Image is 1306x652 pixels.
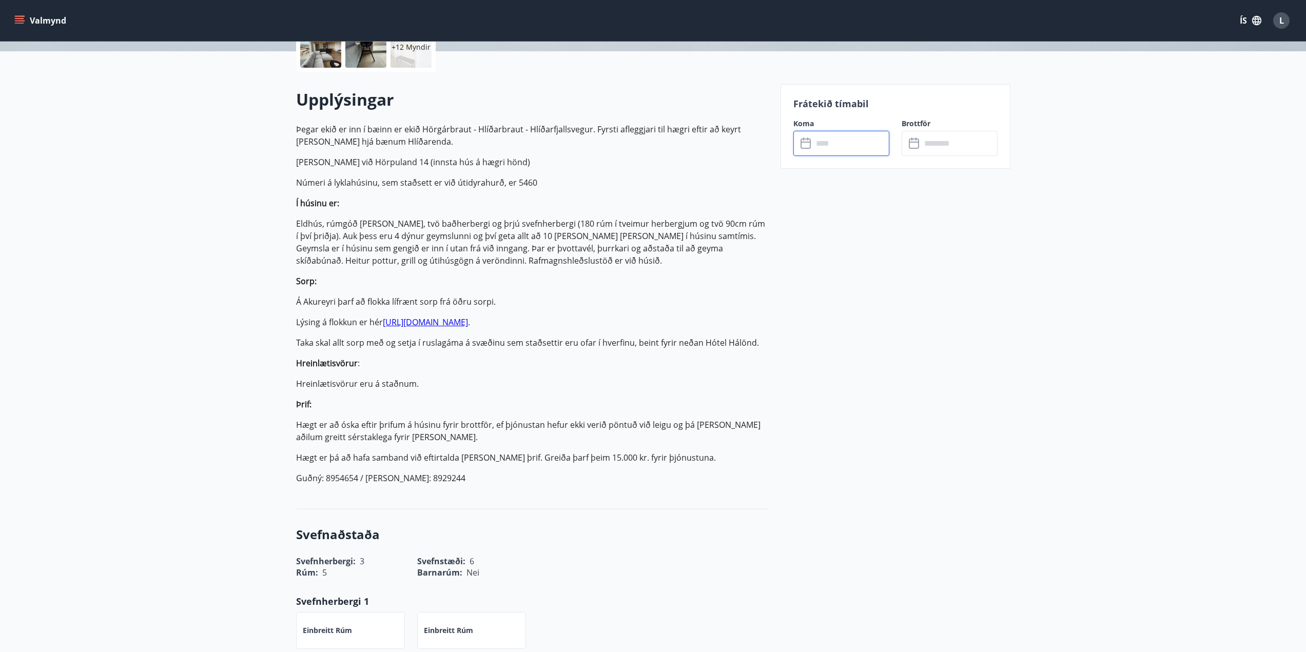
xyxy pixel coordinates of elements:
[417,567,462,578] span: Barnarúm :
[383,317,468,328] a: [URL][DOMAIN_NAME]
[1279,15,1284,26] span: L
[296,337,768,349] p: Taka skal allt sorp með og setja í ruslagáma á svæðinu sem staðsettir eru ofar í hverfinu, beint ...
[902,118,998,129] label: Brottför
[793,118,889,129] label: Koma
[296,567,318,578] span: Rúm :
[296,316,768,328] p: Lýsing á flokkun er hér .
[296,156,768,168] p: [PERSON_NAME] við Hörpuland 14 (innsta hús á hægri hönd)
[296,176,768,189] p: Númeri á lyklahúsinu, sem staðsett er við útidyrahurð, er 5460
[303,625,352,636] p: Einbreitt rúm
[296,419,768,443] p: Hægt er að óska eftir þrifum á húsinu fyrir brottför, ef þjónustan hefur ekki verið pöntuð við le...
[296,399,311,410] strong: Þrif:
[296,123,768,148] p: Þegar ekið er inn í bæinn er ekið Hörgárbraut - Hlíðarbraut - Hlíðarfjallsvegur. Fyrsti afleggjar...
[322,567,327,578] span: 5
[392,42,431,52] p: +12 Myndir
[296,526,768,543] h3: Svefnaðstaða
[296,358,358,369] strong: Hreinlætisvörur
[1234,11,1267,30] button: ÍS
[466,567,479,578] span: Nei
[296,472,768,484] p: Guðný: 8954654 / [PERSON_NAME]: 8929244
[296,451,768,464] p: Hægt er þá að hafa samband við eftirtalda [PERSON_NAME] þrif. Greiða þarf þeim 15.000 kr. fyrir þ...
[296,378,768,390] p: Hreinlætisvörur eru á staðnum.
[296,197,339,209] strong: Í húsinu er:
[424,625,473,636] p: Einbreitt rúm
[296,88,768,111] h2: Upplýsingar
[296,357,768,369] p: :
[1269,8,1294,33] button: L
[296,295,768,308] p: Á Akureyri þarf að flokka lífrænt sorp frá öðru sorpi.
[296,275,317,287] strong: Sorp:
[296,595,768,608] p: Svefnherbergi 1
[12,11,70,30] button: menu
[296,218,768,267] p: Eldhús, rúmgóð [PERSON_NAME], tvö baðherbergi og þrjú svefnherbergi (180 rúm í tveimur herbergjum...
[793,97,998,110] p: Frátekið tímabil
